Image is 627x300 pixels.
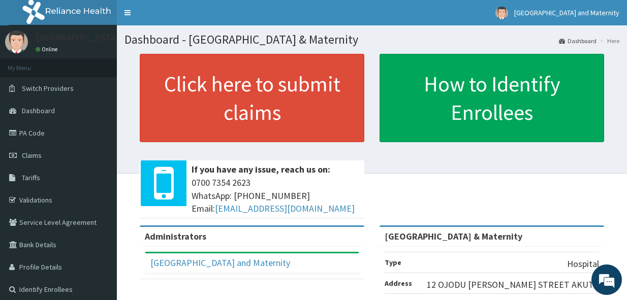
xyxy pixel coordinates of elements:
span: Switch Providers [22,84,74,93]
a: Dashboard [559,37,597,45]
span: [GEOGRAPHIC_DATA] and Maternity [514,8,619,17]
b: Type [385,258,401,267]
b: Address [385,279,412,288]
h1: Dashboard - [GEOGRAPHIC_DATA] & Maternity [124,33,619,46]
img: User Image [5,30,28,53]
span: Tariffs [22,173,40,182]
a: [GEOGRAPHIC_DATA] and Maternity [150,257,290,269]
span: 0700 7354 2623 WhatsApp: [PHONE_NUMBER] Email: [192,176,359,215]
li: Here [598,37,619,45]
p: Hospital [567,257,599,271]
span: Dashboard [22,106,55,115]
a: Online [36,46,60,53]
a: Click here to submit claims [140,54,364,142]
b: Administrators [145,230,206,242]
b: If you have any issue, reach us on: [192,163,330,175]
p: 12 OJODU [PERSON_NAME] STREET AKUTE [427,278,599,291]
a: How to Identify Enrollees [380,54,604,142]
p: [GEOGRAPHIC_DATA] and Maternity [36,33,177,42]
span: Claims [22,151,42,160]
img: User Image [495,7,508,19]
a: [EMAIL_ADDRESS][DOMAIN_NAME] [215,203,355,214]
strong: [GEOGRAPHIC_DATA] & Maternity [385,230,522,242]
